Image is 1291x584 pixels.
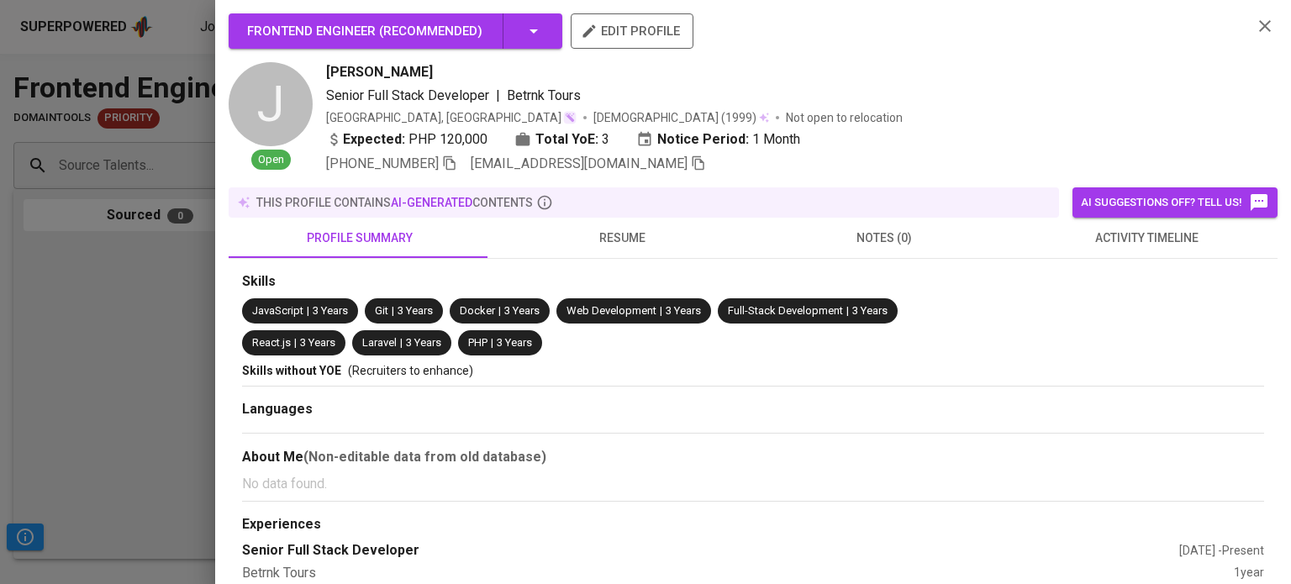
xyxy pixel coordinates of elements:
[660,303,662,319] span: |
[1072,187,1278,218] button: AI suggestions off? Tell us!
[852,304,888,317] span: 3 Years
[763,228,1005,249] span: notes (0)
[497,336,532,349] span: 3 Years
[326,87,489,103] span: Senior Full Stack Developer
[593,109,769,126] div: (1999)
[242,474,1264,494] p: No data found.
[468,336,487,349] span: PHP
[239,228,481,249] span: profile summary
[303,449,546,465] b: (Non-editable data from old database)
[602,129,609,150] span: 3
[252,336,291,349] span: React.js
[313,304,348,317] span: 3 Years
[584,20,680,42] span: edit profile
[300,336,335,349] span: 3 Years
[491,335,493,351] span: |
[326,109,577,126] div: [GEOGRAPHIC_DATA], [GEOGRAPHIC_DATA]
[471,155,688,171] span: [EMAIL_ADDRESS][DOMAIN_NAME]
[571,13,693,49] button: edit profile
[593,109,721,126] span: [DEMOGRAPHIC_DATA]
[566,304,656,317] span: Web Development
[636,129,800,150] div: 1 Month
[242,400,1264,419] div: Languages
[1025,228,1267,249] span: activity timeline
[256,194,533,211] p: this profile contains contents
[326,155,439,171] span: [PHONE_NUMBER]
[398,304,433,317] span: 3 Years
[294,335,297,351] span: |
[1179,542,1264,559] div: [DATE] - Present
[391,196,472,209] span: AI-generated
[242,272,1264,292] div: Skills
[460,304,495,317] span: Docker
[242,364,341,377] span: Skills without YOE
[326,129,487,150] div: PHP 120,000
[657,129,749,150] b: Notice Period:
[507,87,581,103] span: Betrnk Tours
[406,336,441,349] span: 3 Years
[229,62,313,146] div: J
[326,62,433,82] span: [PERSON_NAME]
[496,86,500,106] span: |
[1081,192,1269,213] span: AI suggestions off? Tell us!
[362,336,397,349] span: Laravel
[229,13,562,49] button: Frontend Engineer (Recommended)
[501,228,743,249] span: resume
[343,129,405,150] b: Expected:
[307,303,309,319] span: |
[535,129,598,150] b: Total YoE:
[498,303,501,319] span: |
[242,564,1234,583] div: Betrnk Tours
[242,447,1264,467] div: About Me
[375,304,388,317] span: Git
[666,304,701,317] span: 3 Years
[348,364,473,377] span: (Recruiters to enhance)
[786,109,903,126] p: Not open to relocation
[846,303,849,319] span: |
[392,303,394,319] span: |
[563,111,577,124] img: magic_wand.svg
[242,515,1264,534] div: Experiences
[400,335,403,351] span: |
[251,152,291,168] span: Open
[504,304,540,317] span: 3 Years
[252,304,303,317] span: JavaScript
[247,24,482,39] span: Frontend Engineer ( Recommended )
[571,24,693,37] a: edit profile
[728,304,843,317] span: Full-Stack Development
[242,541,1179,560] div: Senior Full Stack Developer
[1234,564,1264,583] div: 1 year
